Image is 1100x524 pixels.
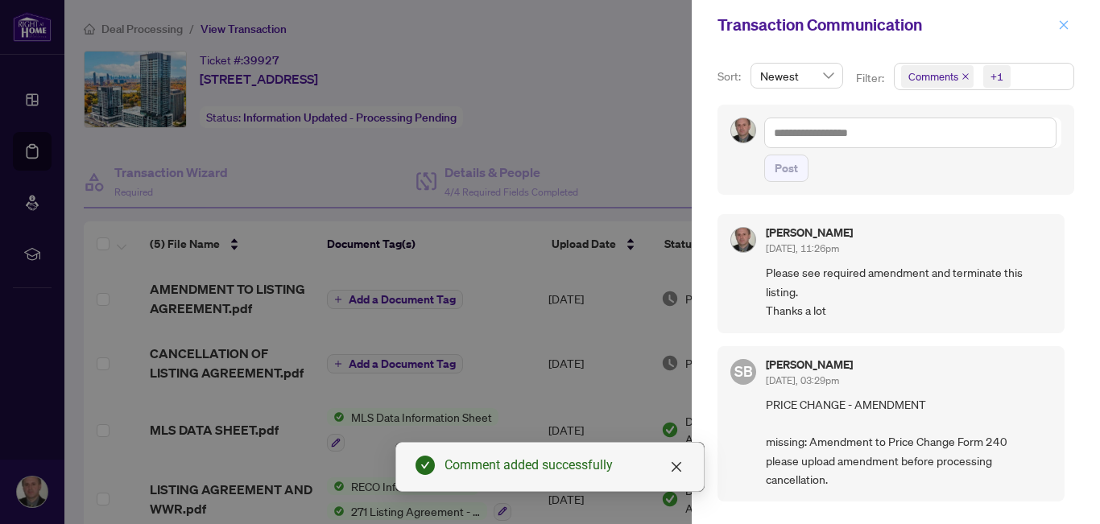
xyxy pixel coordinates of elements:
div: +1 [990,68,1003,85]
p: Sort: [717,68,744,85]
span: [DATE], 03:29pm [766,374,839,386]
span: close [961,72,970,80]
span: PRICE CHANGE - AMENDMENT missing: Amendment to Price Change Form 240 please upload amendment befo... [766,395,1052,489]
a: Close [668,458,685,476]
span: SB [734,360,753,382]
span: close [1058,19,1069,31]
div: Comment added successfully [445,456,684,475]
img: Profile Icon [731,228,755,252]
p: Filter: [856,69,887,87]
span: Comments [901,65,974,88]
span: Please see required amendment and terminate this listing. Thanks a lot [766,263,1052,320]
span: close [670,460,683,473]
span: [DATE], 11:26pm [766,242,839,254]
img: Profile Icon [731,118,755,142]
div: Transaction Communication [717,13,1053,37]
button: Post [764,155,808,182]
h5: [PERSON_NAME] [766,227,853,238]
span: Comments [908,68,958,85]
h5: [PERSON_NAME] [766,359,853,370]
span: Newest [760,64,833,88]
span: check-circle [416,456,435,475]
